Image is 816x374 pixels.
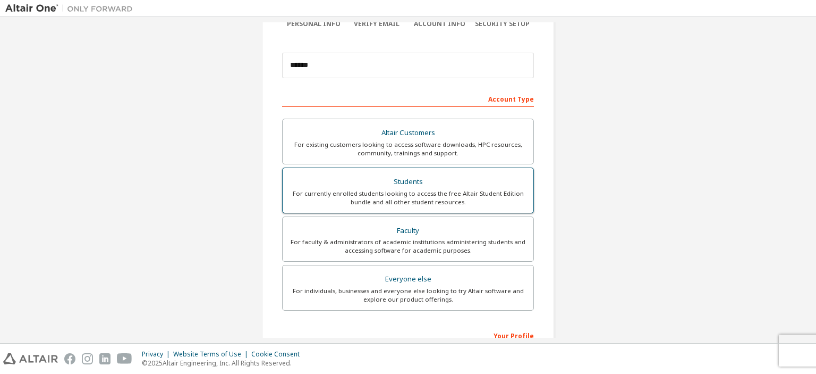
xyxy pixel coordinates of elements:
div: Verify Email [345,20,409,28]
div: Website Terms of Use [173,350,251,359]
div: Account Type [282,90,534,107]
div: For faculty & administrators of academic institutions administering students and accessing softwa... [289,238,527,255]
div: Account Info [408,20,471,28]
img: Altair One [5,3,138,14]
img: facebook.svg [64,353,75,364]
div: For existing customers looking to access software downloads, HPC resources, community, trainings ... [289,140,527,157]
div: For currently enrolled students looking to access the free Altair Student Edition bundle and all ... [289,189,527,206]
div: Everyone else [289,272,527,287]
img: instagram.svg [82,353,93,364]
div: Privacy [142,350,173,359]
img: youtube.svg [117,353,132,364]
div: Personal Info [282,20,345,28]
p: © 2025 Altair Engineering, Inc. All Rights Reserved. [142,359,306,368]
img: altair_logo.svg [3,353,58,364]
div: For individuals, businesses and everyone else looking to try Altair software and explore our prod... [289,287,527,304]
div: Security Setup [471,20,534,28]
img: linkedin.svg [99,353,110,364]
div: Your Profile [282,327,534,344]
div: Cookie Consent [251,350,306,359]
div: Faculty [289,223,527,238]
div: Altair Customers [289,126,527,140]
div: Students [289,174,527,189]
